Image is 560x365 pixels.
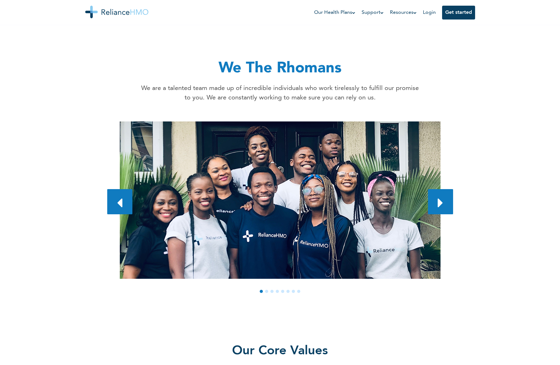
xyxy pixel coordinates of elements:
a: Support [362,9,384,16]
p: We are a talented team made up of incredible individuals who work tirelessly to fulfill our promi... [139,84,422,103]
img: Reliance HMO's Logo [85,6,148,18]
button: Get started [442,6,475,20]
h1: We The Rhomans [139,57,422,80]
a: Our Health Plans [314,9,355,16]
img: rhmo-1.jpg [120,121,441,279]
a: Login [423,10,436,15]
a: Resources [390,9,417,16]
